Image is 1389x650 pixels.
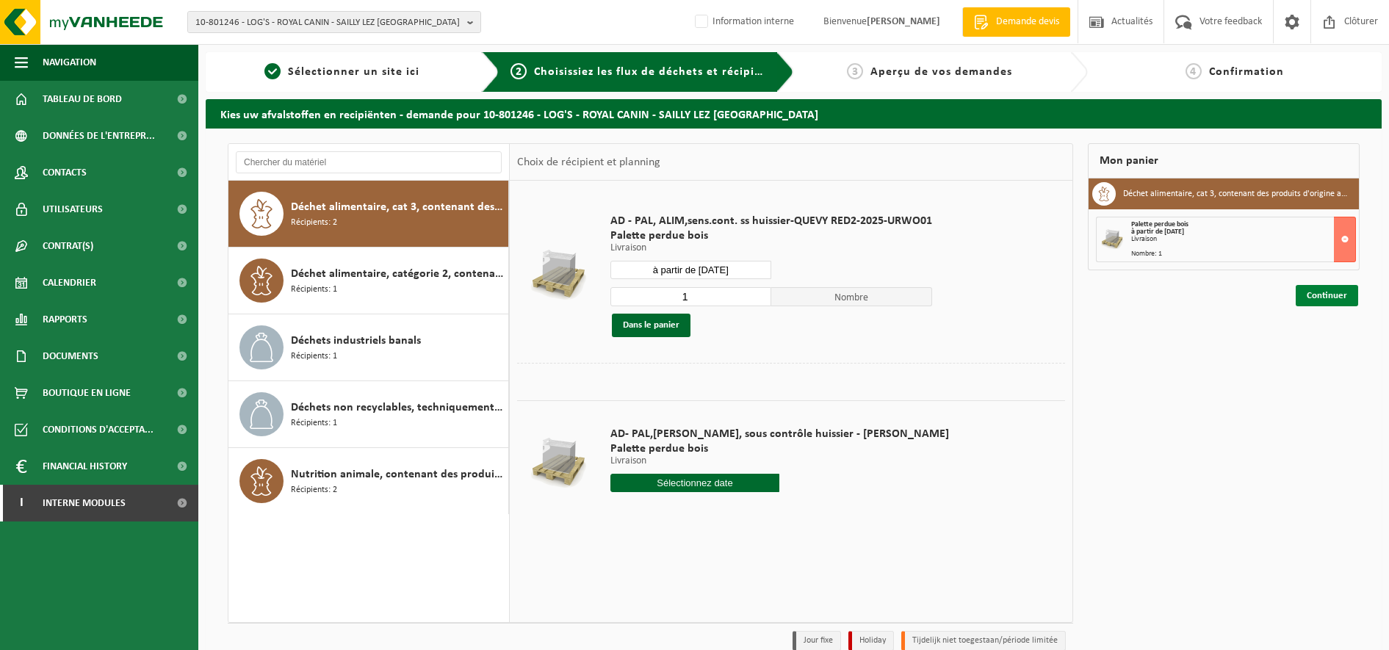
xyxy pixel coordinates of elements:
[195,12,461,34] span: 10-801246 - LOG'S - ROYAL CANIN - SAILLY LEZ [GEOGRAPHIC_DATA]
[291,265,505,283] span: Déchet alimentaire, catégorie 2, contenant des produits d'origine animale, emballage mélangé
[43,44,96,81] span: Navigation
[1088,143,1360,178] div: Mon panier
[510,63,527,79] span: 2
[610,228,932,243] span: Palette perdue bois
[43,338,98,375] span: Documents
[187,11,481,33] button: 10-801246 - LOG'S - ROYAL CANIN - SAILLY LEZ [GEOGRAPHIC_DATA]
[43,485,126,521] span: Interne modules
[1131,228,1184,236] strong: à partir de [DATE]
[610,441,949,456] span: Palette perdue bois
[264,63,281,79] span: 1
[291,416,337,430] span: Récipients: 1
[610,456,949,466] p: Livraison
[43,81,122,118] span: Tableau de bord
[610,427,949,441] span: AD- PAL,[PERSON_NAME], sous contrôle huissier - [PERSON_NAME]
[43,228,93,264] span: Contrat(s)
[213,63,470,81] a: 1Sélectionner un site ici
[1131,250,1355,258] div: Nombre: 1
[692,11,794,33] label: Information interne
[43,301,87,338] span: Rapports
[610,214,932,228] span: AD - PAL, ALIM,sens.cont. ss huissier-QUEVY RED2-2025-URWO01
[15,485,28,521] span: I
[534,66,779,78] span: Choisissiez les flux de déchets et récipients
[291,399,505,416] span: Déchets non recyclables, techniquement non combustibles (combustibles)
[771,287,932,306] span: Nombre
[291,466,505,483] span: Nutrition animale, contenant des produits dl'origine animale, non emballé, catégorie 3
[43,411,154,448] span: Conditions d'accepta...
[288,66,419,78] span: Sélectionner un site ici
[1123,182,1348,206] h3: Déchet alimentaire, cat 3, contenant des produits d'origine animale, emballage synthétique
[291,332,421,350] span: Déchets industriels banals
[291,483,337,497] span: Récipients: 2
[43,154,87,191] span: Contacts
[43,448,127,485] span: Financial History
[847,63,863,79] span: 3
[291,350,337,364] span: Récipients: 1
[870,66,1012,78] span: Aperçu de vos demandes
[992,15,1063,29] span: Demande devis
[43,118,155,154] span: Données de l'entrepr...
[1131,220,1188,228] span: Palette perdue bois
[510,144,668,181] div: Choix de récipient et planning
[43,264,96,301] span: Calendrier
[291,216,337,230] span: Récipients: 2
[1131,236,1355,243] div: Livraison
[236,151,502,173] input: Chercher du matériel
[610,243,932,253] p: Livraison
[228,314,509,381] button: Déchets industriels banals Récipients: 1
[228,381,509,448] button: Déchets non recyclables, techniquement non combustibles (combustibles) Récipients: 1
[291,198,505,216] span: Déchet alimentaire, cat 3, contenant des produits d'origine animale, emballage synthétique
[228,248,509,314] button: Déchet alimentaire, catégorie 2, contenant des produits d'origine animale, emballage mélangé Réci...
[610,261,771,279] input: Sélectionnez date
[1209,66,1284,78] span: Confirmation
[610,474,780,492] input: Sélectionnez date
[867,16,940,27] strong: [PERSON_NAME]
[228,448,509,514] button: Nutrition animale, contenant des produits dl'origine animale, non emballé, catégorie 3 Récipients: 2
[228,181,509,248] button: Déchet alimentaire, cat 3, contenant des produits d'origine animale, emballage synthétique Récipi...
[962,7,1070,37] a: Demande devis
[1296,285,1358,306] a: Continuer
[43,375,131,411] span: Boutique en ligne
[206,99,1382,128] h2: Kies uw afvalstoffen en recipiënten - demande pour 10-801246 - LOG'S - ROYAL CANIN - SAILLY LEZ [...
[43,191,103,228] span: Utilisateurs
[1186,63,1202,79] span: 4
[612,314,690,337] button: Dans le panier
[291,283,337,297] span: Récipients: 1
